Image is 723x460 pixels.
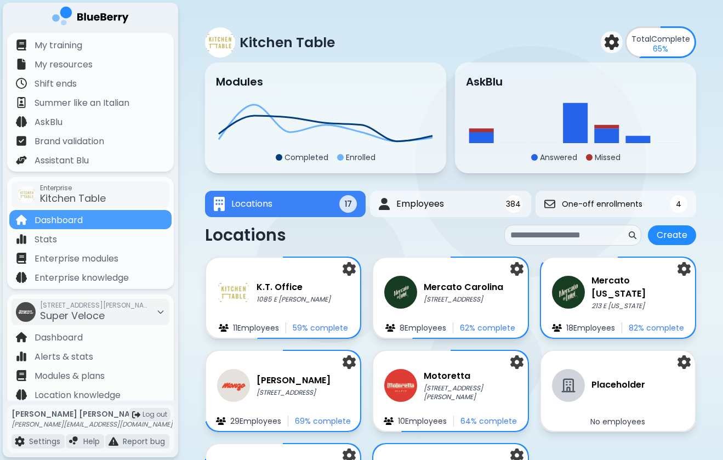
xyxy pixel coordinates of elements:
img: file icon [219,324,229,332]
h3: Mercato [US_STATE] [591,274,684,300]
h3: Mercato Carolina [424,281,503,294]
img: logout [132,411,140,419]
p: Assistant Blu [35,154,89,167]
button: EmployeesEmployees384 [370,191,531,217]
p: 18 Employee s [566,323,615,333]
img: company thumbnail [217,276,250,309]
img: file icon [216,417,226,425]
p: Complete [631,34,690,44]
img: file icon [16,389,27,400]
img: file icon [16,332,27,343]
img: file icon [16,272,27,283]
p: 29 Employee s [230,416,281,426]
p: My resources [35,58,93,71]
img: company thumbnail [16,302,36,322]
p: [PERSON_NAME][EMAIL_ADDRESS][DOMAIN_NAME] [12,420,173,429]
img: file icon [16,253,27,264]
span: Locations [231,197,272,211]
p: 64 % complete [460,416,517,426]
p: 1085 E [PERSON_NAME] [257,295,331,304]
h3: K.T. Office [257,281,331,294]
img: company thumbnail [552,276,585,309]
p: [STREET_ADDRESS][PERSON_NAME] [424,384,516,401]
img: One-off enrollments [544,198,555,209]
p: Completed [284,152,328,162]
p: AskBlu [35,116,62,129]
p: Locations [205,225,286,245]
img: file icon [16,234,27,245]
p: Settings [29,436,60,446]
p: No employees [590,417,645,427]
p: Dashboard [35,214,83,227]
h3: Placeholder [591,378,645,391]
span: Kitchen Table [40,191,106,205]
img: file icon [16,351,27,362]
p: Alerts & stats [35,350,93,364]
p: [PERSON_NAME] [PERSON_NAME] [12,409,173,419]
img: settings [678,262,691,276]
img: Employees [379,198,390,211]
p: Enterprise knowledge [35,271,129,285]
img: settings [678,355,691,369]
p: [STREET_ADDRESS] [257,388,331,397]
img: file icon [384,417,394,425]
button: Create [648,225,696,245]
button: One-off enrollmentsOne-off enrollments4 [536,191,696,217]
p: 62 % complete [460,323,515,333]
p: My training [35,39,82,52]
p: 59 % complete [293,323,348,333]
img: search icon [629,231,636,239]
img: file icon [16,155,27,166]
img: file icon [16,370,27,381]
p: Location knowledge [35,389,121,402]
img: Locations [214,197,225,212]
p: Dashboard [35,331,83,344]
img: company thumbnail [217,369,250,402]
img: file icon [69,436,79,446]
img: settings [510,355,523,369]
span: 17 [345,199,352,209]
p: 10 Employee s [398,416,447,426]
p: Stats [35,233,57,246]
img: settings [510,262,523,276]
img: file icon [109,436,118,446]
p: Enrolled [346,152,375,162]
img: file icon [16,39,27,50]
span: Total [631,33,651,44]
img: file icon [385,324,395,332]
span: Log out [143,410,167,419]
img: file icon [16,214,27,225]
span: Employees [396,197,444,211]
p: 69 % complete [295,416,351,426]
p: Summer like an Italian [35,96,129,110]
p: Modules & plans [35,370,105,383]
img: file icon [16,78,27,89]
p: Brand validation [35,135,104,148]
img: settings [343,262,356,276]
p: Kitchen Table [240,33,335,52]
span: 384 [506,199,521,209]
img: file icon [15,436,25,446]
img: file icon [16,116,27,127]
img: file icon [16,97,27,108]
p: Report bug [123,436,165,446]
img: company logo [52,7,129,29]
img: file icon [16,59,27,70]
img: file icon [552,324,562,332]
span: One-off enrollments [562,199,642,209]
img: settings [343,355,356,369]
p: 213 E [US_STATE] [591,302,684,310]
p: Missed [595,152,620,162]
button: LocationsLocations17 [205,191,366,217]
img: company thumbnail [384,369,417,402]
img: company thumbnail [205,27,235,58]
p: 11 Employee s [233,323,279,333]
img: settings [604,35,619,50]
h3: [PERSON_NAME] [257,374,331,387]
p: Shift ends [35,77,77,90]
p: Answered [540,152,577,162]
p: 82 % complete [629,323,684,333]
img: company thumbnail [18,186,36,203]
p: [STREET_ADDRESS] [424,295,503,304]
span: Super Veloce [40,309,105,322]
